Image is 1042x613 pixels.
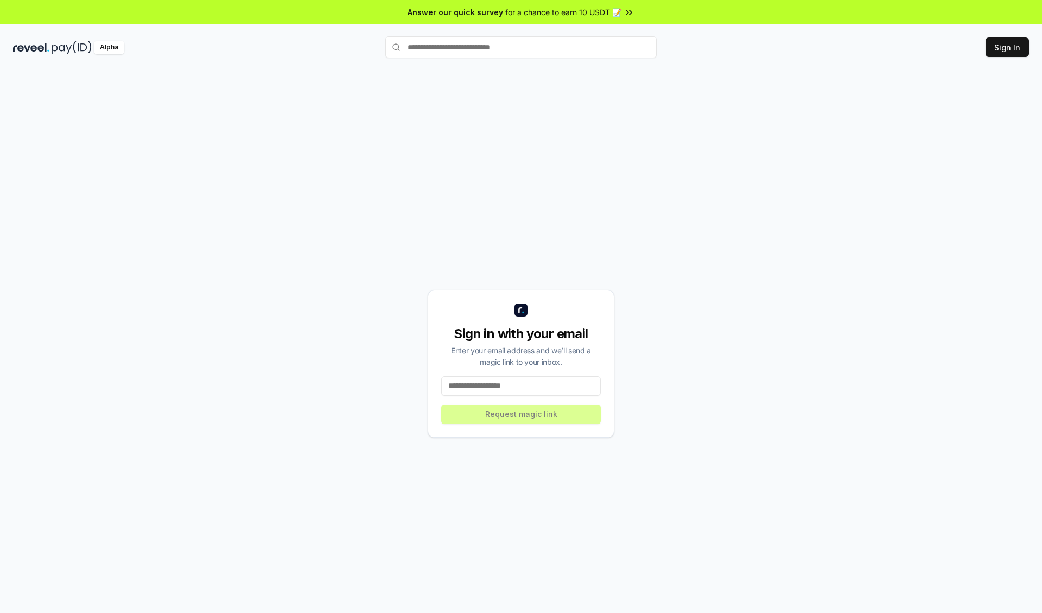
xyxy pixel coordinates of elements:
span: for a chance to earn 10 USDT 📝 [505,7,621,18]
img: pay_id [52,41,92,54]
span: Answer our quick survey [408,7,503,18]
div: Alpha [94,41,124,54]
div: Sign in with your email [441,325,601,343]
img: logo_small [514,304,528,317]
img: reveel_dark [13,41,49,54]
button: Sign In [986,37,1029,57]
div: Enter your email address and we’ll send a magic link to your inbox. [441,345,601,368]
